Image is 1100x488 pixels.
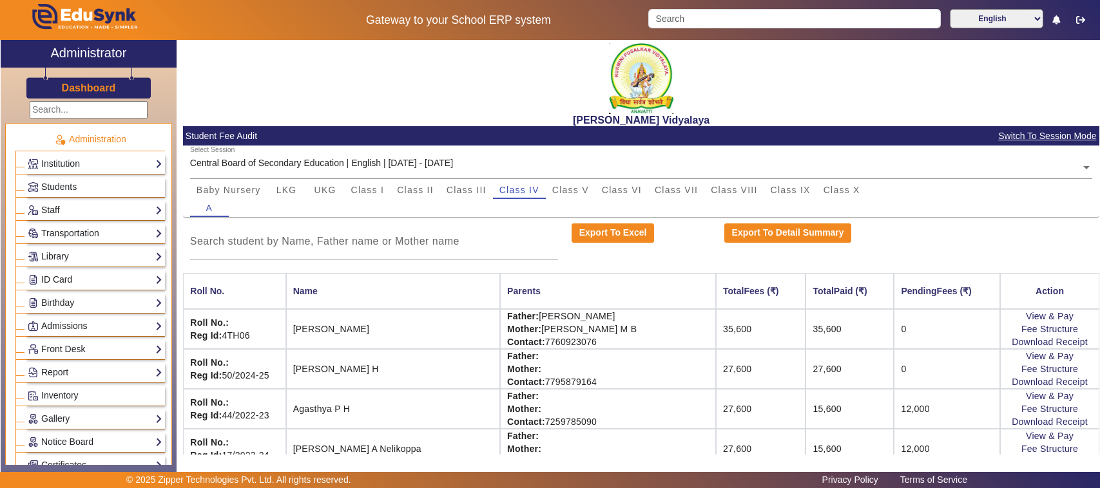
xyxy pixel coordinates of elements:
[500,349,716,389] td: 7795879164
[507,324,541,334] strong: Mother:
[771,185,811,194] span: Class IX
[28,388,162,403] a: Inventory
[15,133,165,146] p: Administration
[126,473,351,487] p: © 2025 Zipper Technologies Pvt. Ltd. All rights reserved.
[1,40,177,68] a: Administrator
[314,185,336,194] span: UKG
[190,145,235,155] div: Select Session
[1026,391,1074,401] a: View & Pay
[190,450,222,460] strong: Reg Id:
[62,82,116,94] h3: Dashboard
[1012,337,1088,347] a: Download Receipt
[293,284,493,298] div: Name
[190,284,224,298] div: Roll No.
[813,284,887,298] div: TotalPaid (₹)
[723,284,779,298] div: TotalFees (₹)
[28,182,38,192] img: Students.png
[507,311,539,321] strong: Father:
[499,185,539,194] span: Class IV
[190,156,453,170] div: Central Board of Secondary Education | English | [DATE] - [DATE]
[28,180,162,194] a: Students
[806,429,894,469] td: 15,600
[894,429,1000,469] td: 12,000
[197,185,261,194] span: Baby Nursery
[183,389,285,429] td: 44/2022-23
[894,349,1000,389] td: 0
[824,185,860,194] span: Class X
[351,185,385,194] span: Class I
[206,203,213,212] span: A
[901,284,993,298] div: PendingFees (₹)
[806,349,894,389] td: 27,600
[190,330,222,341] strong: Reg Id:
[61,81,117,95] a: Dashboard
[54,134,66,145] img: Administration.png
[286,309,500,349] td: [PERSON_NAME]
[1000,273,1099,309] th: Action
[500,309,716,349] td: [PERSON_NAME] [PERSON_NAME] M B 7760923076
[190,397,229,408] strong: Roll No.:
[1026,351,1074,361] a: View & Pay
[282,14,635,27] h5: Gateway to your School ERP system
[507,364,541,374] strong: Mother:
[806,389,894,429] td: 15,600
[30,101,148,118] input: Search...
[1026,431,1074,441] a: View & Pay
[1012,377,1088,387] a: Download Receipt
[183,126,1099,145] mat-card-header: Student Fee Audit
[190,437,229,447] strong: Roll No.:
[572,223,654,243] button: Export To Excel
[507,351,539,361] strong: Father:
[190,317,229,328] strong: Roll No.:
[190,234,558,249] input: Search student by Name, Father name or Mother name
[397,185,434,194] span: Class II
[507,377,545,387] strong: Contact:
[183,309,285,349] td: 4TH06
[183,114,1099,126] h2: [PERSON_NAME] Vidyalaya
[190,284,278,298] div: Roll No.
[813,284,867,298] div: TotalPaid (₹)
[500,273,716,309] th: Parents
[190,370,222,380] strong: Reg Id:
[507,431,539,441] strong: Father:
[724,223,851,243] button: Export To Detail Summary
[50,45,126,61] h2: Administrator
[286,349,500,389] td: [PERSON_NAME] H
[41,390,79,400] span: Inventory
[286,429,500,469] td: [PERSON_NAME] A Nelikoppa
[894,389,1000,429] td: 12,000
[894,309,1000,349] td: 0
[507,337,545,347] strong: Contact:
[1021,364,1078,374] a: Fee Structure
[655,185,698,194] span: Class VII
[716,429,806,469] td: 27,600
[500,429,716,469] td: 9535251160
[183,429,285,469] td: 17/2023-24
[507,444,541,454] strong: Mother:
[602,185,642,194] span: Class VI
[1026,311,1074,321] a: View & Pay
[1021,444,1078,454] a: Fee Structure
[711,185,757,194] span: Class VIII
[1021,324,1078,334] a: Fee Structure
[1012,417,1088,427] a: Download Receipt
[609,43,673,114] img: 2Q==
[500,389,716,429] td: 7259785090
[723,284,798,298] div: TotalFees (₹)
[998,129,1097,144] span: Switch To Session Mode
[41,182,77,192] span: Students
[901,284,971,298] div: PendingFees (₹)
[293,284,318,298] div: Name
[286,389,500,429] td: Agasthya P H
[183,349,285,389] td: 50/2024-25
[1021,404,1078,414] a: Fee Structure
[648,9,940,28] input: Search
[806,309,894,349] td: 35,600
[28,391,38,400] img: Inventory.png
[276,185,297,194] span: LKG
[507,391,539,401] strong: Father:
[552,185,589,194] span: Class V
[190,357,229,368] strong: Roll No.:
[716,389,806,429] td: 27,600
[447,185,487,194] span: Class III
